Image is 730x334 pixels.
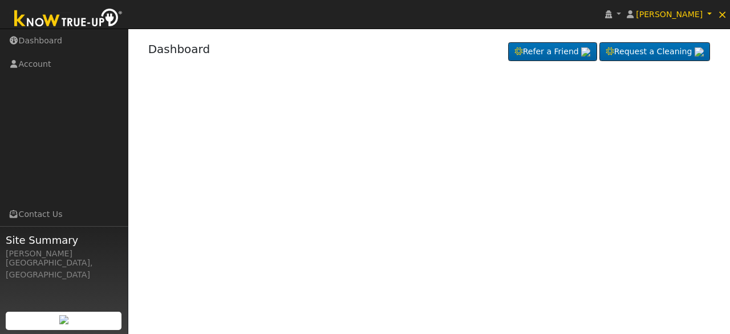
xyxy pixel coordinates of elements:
[9,6,128,32] img: Know True-Up
[59,315,68,324] img: retrieve
[6,232,122,248] span: Site Summary
[717,7,727,21] span: ×
[6,248,122,260] div: [PERSON_NAME]
[695,47,704,57] img: retrieve
[148,42,210,56] a: Dashboard
[6,257,122,281] div: [GEOGRAPHIC_DATA], [GEOGRAPHIC_DATA]
[599,42,710,62] a: Request a Cleaning
[508,42,597,62] a: Refer a Friend
[636,10,703,19] span: [PERSON_NAME]
[581,47,590,57] img: retrieve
